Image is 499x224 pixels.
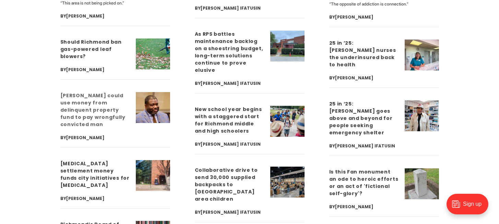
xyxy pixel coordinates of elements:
[329,203,399,211] div: By
[335,204,373,210] a: [PERSON_NAME]
[270,31,305,61] img: As RPS battles maintenance backlog on a shoestring budget, long-term solutions continue to prove ...
[66,135,105,141] a: [PERSON_NAME]
[60,92,126,128] a: [PERSON_NAME] could use money from delinquent property fund to pay wrongfully convicted man
[329,142,399,150] div: By
[195,4,305,12] div: By
[136,92,170,123] img: Richmond could use money from delinquent property fund to pay wrongfully convicted man
[405,40,439,70] img: 25 in ’25: Marilyn Metzler nurses the underinsured back to health
[60,160,130,189] a: [MEDICAL_DATA] settlement money funds city initiatives for [MEDICAL_DATA]
[329,100,393,136] a: 25 in ‘25: [PERSON_NAME] goes above and beyond for people seeking emergency shelter
[335,75,373,81] a: [PERSON_NAME]
[60,38,122,60] a: Should Richmond ban gas-powered leaf blowers?
[329,1,439,8] p: “The opposite of addiction is connection.”
[136,38,170,69] img: Should Richmond ban gas-powered leaf blowers?
[195,167,258,202] a: Collaborative drive to send 30,000 supplied backpacks to [GEOGRAPHIC_DATA] area children
[195,140,265,148] div: By
[66,195,105,201] a: [PERSON_NAME]
[441,190,499,224] iframe: portal-trigger
[405,100,439,131] img: 25 in ‘25: Rodney Hopkins goes above and beyond for people seeking emergency shelter
[60,66,130,74] div: By
[66,13,105,19] a: [PERSON_NAME]
[405,168,439,199] img: Is this Fan monument an ode to heroic efforts or an act of 'fictional self-glory'?
[195,208,265,216] div: By
[195,31,263,74] a: As RPS battles maintenance backlog on a shoestring budget, long-term solutions continue to prove ...
[329,13,439,21] div: By
[201,5,261,11] a: [PERSON_NAME] Ifatusin
[60,134,130,142] div: By
[335,14,373,20] a: [PERSON_NAME]
[270,106,305,137] img: New school year begins with a staggered start for Richmond middle and high schoolers
[201,209,261,215] a: [PERSON_NAME] Ifatusin
[201,80,261,86] a: [PERSON_NAME] Ifatusin
[201,141,261,147] a: [PERSON_NAME] Ifatusin
[329,40,396,68] a: 25 in ’25: [PERSON_NAME] nurses the underinsured back to health
[329,168,399,197] a: Is this Fan monument an ode to heroic efforts or an act of 'fictional self-glory'?
[195,79,265,88] div: By
[195,106,262,134] a: New school year begins with a staggered start for Richmond middle and high schoolers
[60,12,170,20] div: By
[335,143,395,149] a: [PERSON_NAME] Ifatusin
[60,194,130,203] div: By
[329,74,399,82] div: By
[66,67,105,72] a: [PERSON_NAME]
[136,160,170,191] img: Opioid settlement money funds city initiatives for harm reduction
[270,167,305,198] img: Collaborative drive to send 30,000 supplied backpacks to Richmond area children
